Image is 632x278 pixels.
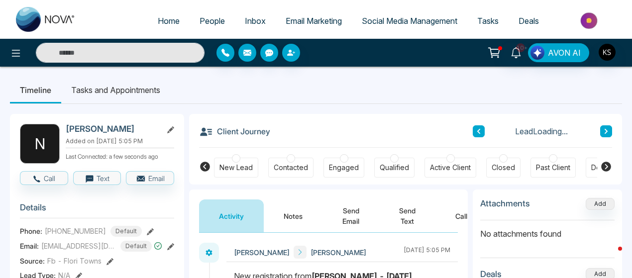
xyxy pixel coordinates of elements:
h3: Attachments [480,198,530,208]
button: AVON AI [528,43,589,62]
span: Phone: [20,226,42,236]
div: Closed [492,163,515,173]
h2: [PERSON_NAME] [66,124,158,134]
li: Timeline [10,77,61,103]
span: [PERSON_NAME] [311,247,366,258]
h3: Details [20,202,174,218]
button: Email [126,171,174,185]
img: User Avatar [599,44,616,61]
span: Inbox [245,16,266,26]
span: 10+ [516,43,525,52]
div: Engaged [329,163,359,173]
button: Call [20,171,68,185]
a: People [190,11,235,30]
a: Email Marketing [276,11,352,30]
li: Tasks and Appointments [61,77,170,103]
span: Email: [20,241,39,251]
div: Active Client [430,163,471,173]
img: Nova CRM Logo [16,7,76,32]
p: Added on [DATE] 5:05 PM [66,137,174,146]
button: Notes [264,199,322,232]
iframe: Intercom live chat [598,244,622,268]
span: Default [120,241,152,252]
button: Add [586,198,615,210]
span: AVON AI [548,47,581,59]
p: Last Connected: a few seconds ago [66,150,174,161]
div: New Lead [219,163,253,173]
span: [PHONE_NUMBER] [45,226,106,236]
span: Tasks [477,16,499,26]
span: Social Media Management [362,16,457,26]
span: Email Marketing [286,16,342,26]
div: [DATE] 5:05 PM [404,246,450,259]
div: Past Client [536,163,570,173]
a: Home [148,11,190,30]
a: Deals [509,11,549,30]
div: N [20,124,60,164]
button: Send Text [379,199,435,232]
span: Default [110,226,142,237]
span: [PERSON_NAME] [234,247,290,258]
div: Qualified [380,163,409,173]
span: Add [586,199,615,207]
a: 10+ [504,43,528,61]
a: Social Media Management [352,11,467,30]
button: Send Email [322,199,379,232]
p: No attachments found [480,220,615,240]
span: People [200,16,225,26]
h3: Client Journey [199,124,270,139]
img: Lead Flow [530,46,544,60]
div: Contacted [274,163,308,173]
span: Fb - Flori Towns [47,256,102,266]
span: Home [158,16,180,26]
span: Lead Loading... [515,125,568,137]
span: Source: [20,256,45,266]
button: Text [73,171,121,185]
img: Market-place.gif [554,9,626,32]
a: Tasks [467,11,509,30]
button: Activity [199,199,264,232]
a: Inbox [235,11,276,30]
button: Call [435,199,487,232]
span: [EMAIL_ADDRESS][DOMAIN_NAME] [41,241,116,251]
span: Deals [519,16,539,26]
